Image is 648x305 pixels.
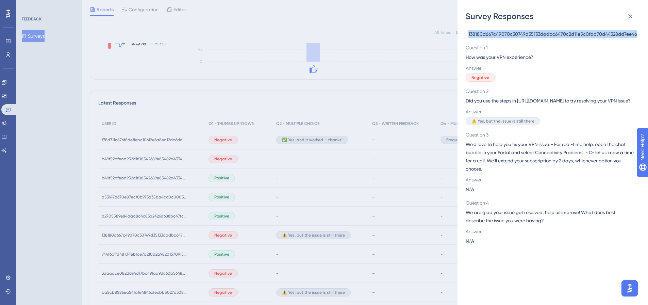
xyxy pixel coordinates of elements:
[466,176,634,184] span: Answer
[466,87,634,95] span: Question 2
[466,227,634,236] span: Answer
[466,97,634,105] span: Did you use the steps in [URL][DOMAIN_NAME] to try resolving your VPN issue?
[466,199,634,207] span: Question 4
[466,53,634,61] span: How was your VPN experience?
[16,2,43,10] span: Need Help?
[466,237,474,245] span: N/A
[466,11,640,22] div: Survey Responses
[466,185,474,193] span: N/A
[466,64,634,72] span: Answer
[466,108,634,116] span: Answer
[471,75,489,80] span: Negative
[466,208,634,225] span: We are glad your issue got resolved, help us improve! What does best describe the issue you were ...
[466,140,634,173] span: We’d love to help you fix your VPN issue. - For real-time help, open the chat bubble in your Port...
[619,278,640,299] iframe: UserGuiding AI Assistant Launcher
[466,131,634,139] span: Question 3
[471,118,534,124] span: ⚠️ Yes, but the issue is still there
[468,30,637,38] span: 138180d667c49070c30749d35133dadbc6470c2d11e5c0fdd70d44328dd7ee46
[466,44,634,52] span: Question 1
